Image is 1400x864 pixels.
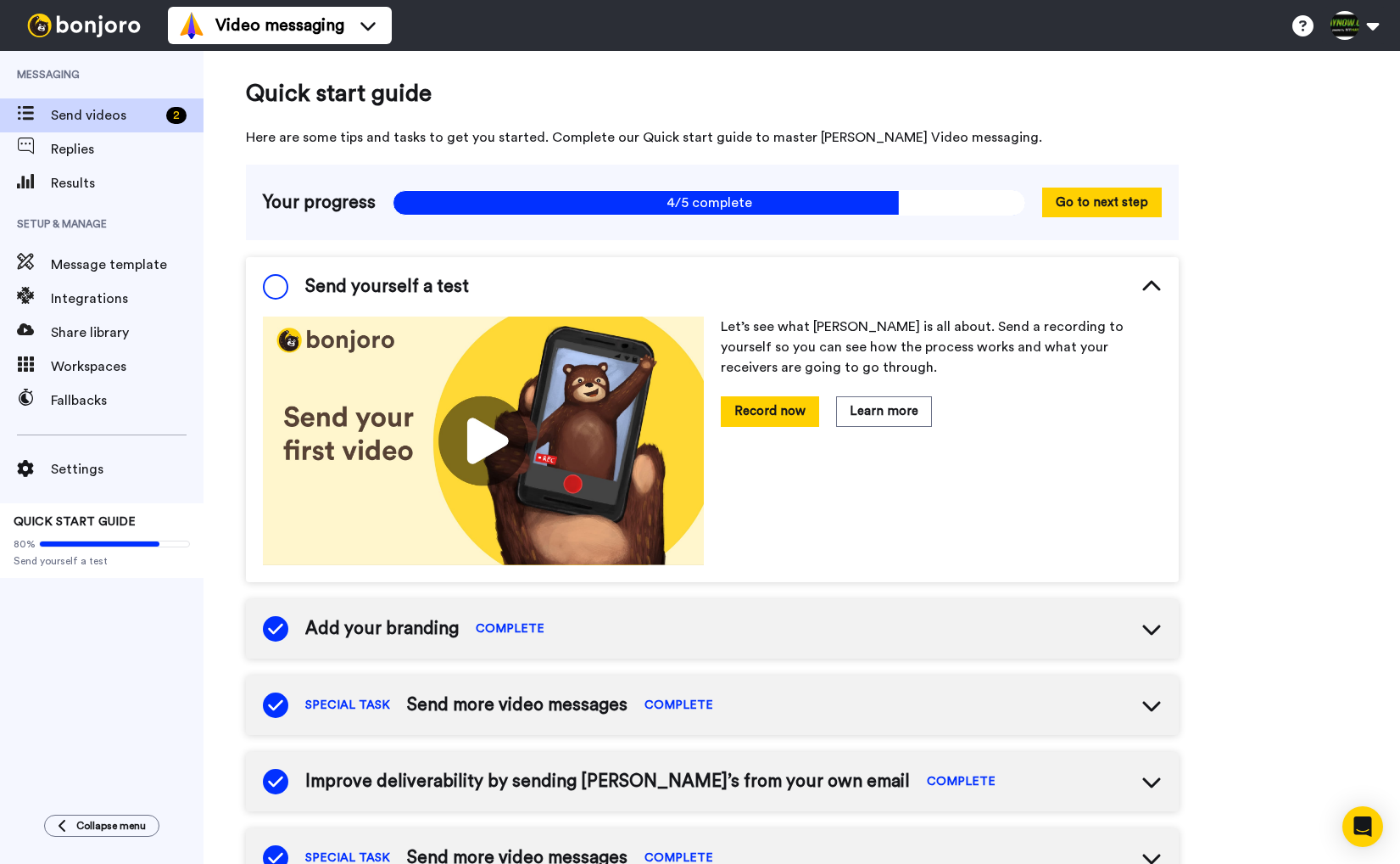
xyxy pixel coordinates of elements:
span: Video messaging [215,14,344,37]
span: Message template [51,255,204,275]
span: Workspaces [51,356,204,377]
button: Learn more [836,396,932,426]
span: Collapse menu [76,819,146,833]
span: Results [51,173,204,194]
button: Collapse menu [44,815,159,837]
span: Send yourself a test [305,274,469,300]
span: Improve deliverability by sending [PERSON_NAME]’s from your own email [305,769,910,794]
span: Send yourself a test [14,554,190,568]
span: Here are some tips and tasks to get you started. Complete our Quick start guide to master [PERSON... [246,127,1179,148]
span: Send videos [51,105,159,126]
button: Go to next step [1042,188,1162,217]
span: Quick start guide [246,76,1179,110]
span: QUICK START GUIDE [14,516,136,528]
img: vm-color.svg [178,12,205,39]
span: Your progress [263,190,376,216]
span: Settings [51,459,204,480]
span: Share library [51,323,204,343]
span: Add your branding [305,616,459,642]
button: Record now [721,396,819,426]
span: COMPLETE [476,620,544,637]
span: COMPLETE [927,773,996,790]
span: COMPLETE [644,697,713,714]
span: 4/5 complete [393,190,1025,216]
p: Let’s see what [PERSON_NAME] is all about. Send a recording to yourself so you can see how the pr... [721,317,1162,378]
span: Fallbacks [51,390,204,411]
span: SPECIAL TASK [305,697,390,714]
img: 178eb3909c0dc23ce44563bdb6dc2c11.jpg [263,317,704,565]
span: Send more video messages [407,693,627,718]
span: Integrations [51,289,204,309]
span: 80% [14,537,36,551]
span: Replies [51,139,204,160]
div: 2 [166,107,187,124]
div: Open Intercom Messenger [1342,806,1383,847]
img: bj-logo-header-white.svg [20,14,148,37]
